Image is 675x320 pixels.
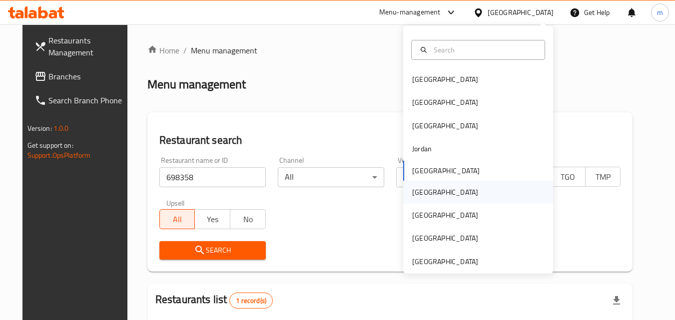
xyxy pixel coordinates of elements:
[166,199,185,206] label: Upsell
[159,241,266,260] button: Search
[159,209,195,229] button: All
[194,209,230,229] button: Yes
[27,149,91,162] a: Support.OpsPlatform
[191,44,257,56] span: Menu management
[585,167,621,187] button: TMP
[48,70,127,82] span: Branches
[396,167,503,187] div: All
[278,167,384,187] div: All
[53,122,69,135] span: 1.0.0
[159,167,266,187] input: Search for restaurant name or ID..
[230,209,266,229] button: No
[147,44,633,56] nav: breadcrumb
[27,139,73,152] span: Get support on:
[147,44,179,56] a: Home
[167,244,258,257] span: Search
[229,293,273,309] div: Total records count
[147,76,246,92] h2: Menu management
[412,210,478,221] div: [GEOGRAPHIC_DATA]
[379,6,441,18] div: Menu-management
[26,64,135,88] a: Branches
[234,212,262,227] span: No
[412,143,432,154] div: Jordan
[412,74,478,85] div: [GEOGRAPHIC_DATA]
[430,44,539,55] input: Search
[412,97,478,108] div: [GEOGRAPHIC_DATA]
[412,187,478,198] div: [GEOGRAPHIC_DATA]
[26,28,135,64] a: Restaurants Management
[164,212,191,227] span: All
[230,296,272,306] span: 1 record(s)
[554,170,582,184] span: TGO
[605,289,629,313] div: Export file
[48,34,127,58] span: Restaurants Management
[48,94,127,106] span: Search Branch Phone
[27,122,52,135] span: Version:
[26,88,135,112] a: Search Branch Phone
[412,120,478,131] div: [GEOGRAPHIC_DATA]
[155,292,273,309] h2: Restaurants list
[590,170,617,184] span: TMP
[657,7,663,18] span: m
[183,44,187,56] li: /
[488,7,554,18] div: [GEOGRAPHIC_DATA]
[199,212,226,227] span: Yes
[550,167,586,187] button: TGO
[412,233,478,244] div: [GEOGRAPHIC_DATA]
[159,133,621,148] h2: Restaurant search
[412,256,478,267] div: [GEOGRAPHIC_DATA]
